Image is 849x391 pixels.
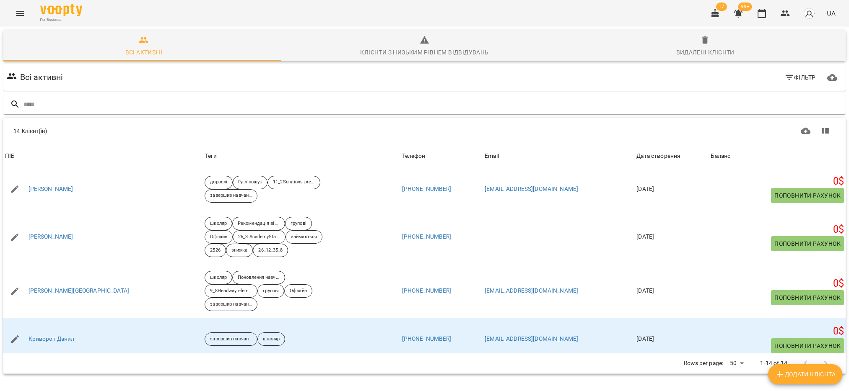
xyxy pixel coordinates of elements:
p: знижка [231,247,248,254]
div: Email [485,151,499,161]
a: [PERSON_NAME][GEOGRAPHIC_DATA] [29,287,129,295]
span: Поповнити рахунок [774,293,841,303]
p: 9_8Headway elementary someany [210,288,252,295]
div: 11_2Solutions pre-intermidiate past simplepast continuous [267,176,320,189]
p: школяр [263,336,280,343]
span: Поповнити рахунок [774,190,841,201]
span: Дата створення [636,151,707,161]
h5: 0 $ [711,223,844,236]
td: [DATE] [635,210,709,264]
img: Voopty Logo [40,4,82,16]
div: Sort [485,151,499,161]
p: школяр [210,274,227,281]
div: Телефон [402,151,426,161]
span: Додати клієнта [775,369,836,379]
div: завершив навчання [205,189,257,203]
div: Гугл пошук [233,176,267,189]
div: Дата створення [636,151,680,161]
div: Клієнти з низьким рівнем відвідувань [360,47,488,57]
span: Email [485,151,633,161]
p: 2526 [210,247,220,254]
button: Поповнити рахунок [771,290,844,305]
div: ПІБ [5,151,15,161]
div: школяр [205,271,232,284]
button: Поповнити рахунок [771,338,844,353]
div: школяр [257,332,285,346]
div: 26_12_35_8 [253,244,288,257]
p: займається [291,234,317,241]
div: групові [285,217,312,230]
div: 14 Клієнт(ів) [13,127,421,135]
a: [EMAIL_ADDRESS][DOMAIN_NAME] [485,185,578,192]
p: 11_2Solutions pre-intermidiate past simplepast continuous [273,179,315,186]
button: Додати клієнта [768,364,842,384]
p: завершив навчання [210,336,252,343]
img: avatar_s.png [803,8,815,19]
h6: Всі активні [20,71,63,84]
button: Поповнити рахунок [771,236,844,251]
h5: 0 $ [711,277,844,290]
div: Table Toolbar [3,118,846,144]
span: ПІБ [5,151,201,161]
td: [DATE] [635,318,709,360]
span: Поповнити рахунок [774,341,841,351]
span: Поповнити рахунок [774,239,841,249]
p: завершив навчання [210,192,252,199]
span: 99+ [738,3,752,11]
span: 17 [716,3,727,11]
div: знижка [226,244,253,257]
a: Криворот Данил [29,335,75,343]
span: Баланс [711,151,844,161]
button: Фільтр [781,70,819,85]
div: 9_8Headway elementary someany [205,284,257,298]
p: Офлайн [210,234,227,241]
p: Гугл пошук [238,179,262,186]
a: [EMAIL_ADDRESS][DOMAIN_NAME] [485,287,578,294]
p: Поновлення навчання [238,274,280,281]
div: дорослі [205,176,233,189]
div: Видалені клієнти [676,47,735,57]
a: [EMAIL_ADDRESS][DOMAIN_NAME] [485,335,578,342]
div: Sort [711,151,730,161]
div: 2526 [205,244,226,257]
p: 26_12_35_8 [258,247,283,254]
div: Офлайн [205,230,233,244]
span: For Business [40,17,82,23]
div: Поновлення навчання [232,271,285,284]
p: групові [291,220,306,227]
a: [PHONE_NUMBER] [402,287,452,294]
div: школяр [205,217,232,230]
p: дорослі [210,179,227,186]
div: 26_3 AcademyStars2 Our things PossAdj [233,230,286,244]
div: Sort [402,151,426,161]
p: 26_3 AcademyStars2 Our things PossAdj [238,234,280,241]
div: групові [257,284,284,298]
h5: 0 $ [711,175,844,188]
button: Menu [10,3,30,23]
button: Поповнити рахунок [771,188,844,203]
div: завершив навчання [205,298,257,311]
span: Фільтр [784,72,816,82]
a: [PHONE_NUMBER] [402,233,452,240]
div: Sort [636,151,680,161]
span: Телефон [402,151,482,161]
button: UA [823,5,839,21]
p: 1-14 of 14 [760,359,787,368]
div: займається [286,230,322,244]
a: [PERSON_NAME] [29,233,73,241]
p: завершив навчання [210,301,252,308]
div: Sort [5,151,15,161]
h5: 0 $ [711,325,844,338]
a: [PERSON_NAME] [29,185,73,193]
div: Всі активні [125,47,162,57]
div: Баланс [711,151,730,161]
div: Теги [205,151,398,161]
td: [DATE] [635,264,709,318]
p: Офлайн [290,288,307,295]
button: Завантажити CSV [796,121,816,141]
div: Офлайн [284,284,312,298]
a: [PHONE_NUMBER] [402,335,452,342]
td: [DATE] [635,168,709,210]
span: UA [827,9,836,18]
button: Показати колонки [815,121,836,141]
